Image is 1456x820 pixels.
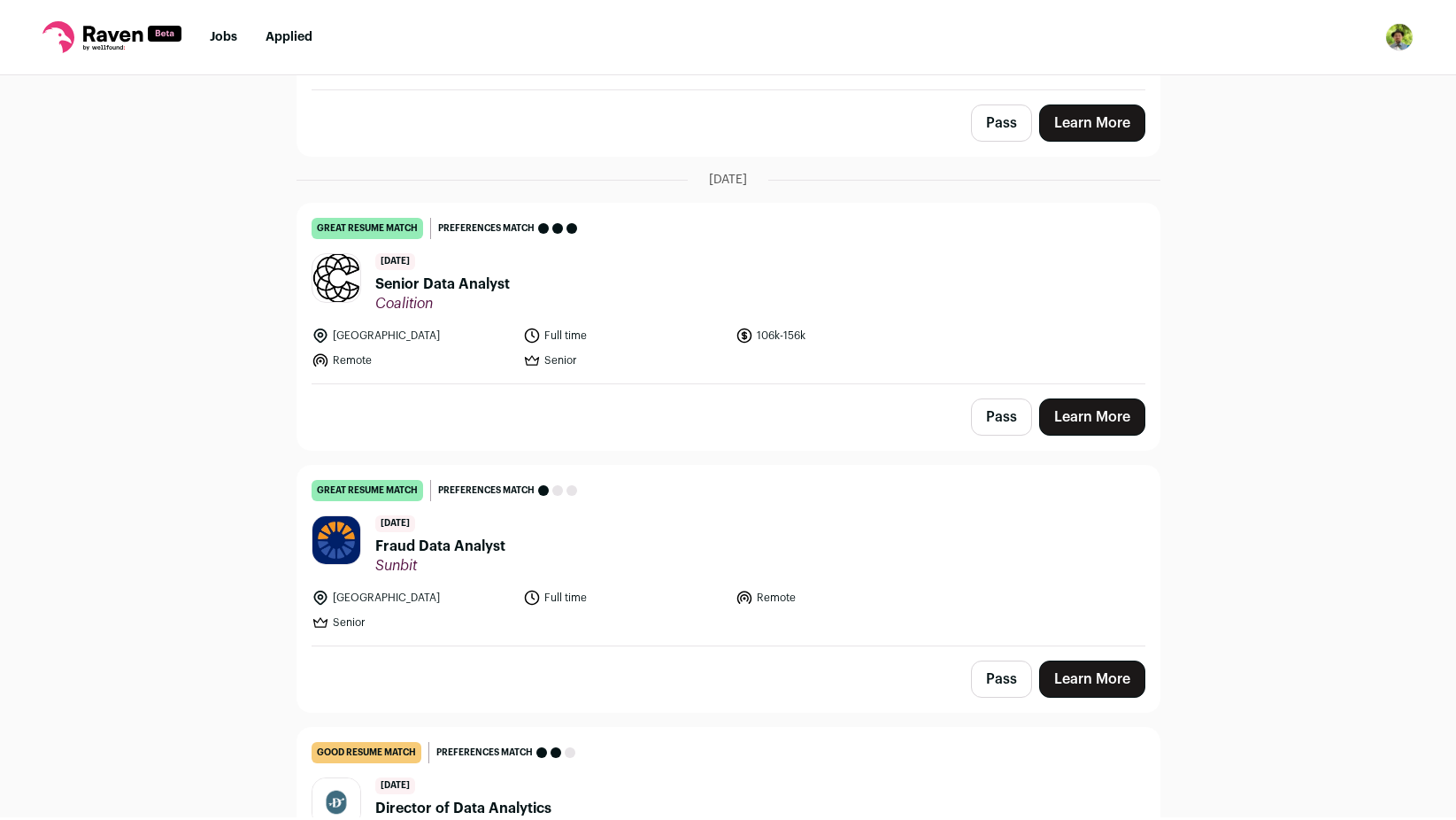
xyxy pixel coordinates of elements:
[523,589,725,607] li: Full time
[736,589,937,607] li: Remote
[266,31,312,43] a: Applied
[1385,23,1414,51] button: Open dropdown
[297,466,1159,646] a: great resume match Preferences match [DATE] Fraud Data Analyst Sunbit [GEOGRAPHIC_DATA] Full time...
[312,589,513,607] li: [GEOGRAPHIC_DATA]
[312,252,360,304] img: 35e67f54ed201303d308103470762e1183a875131ae2a607179a09b89f265b72.png
[312,327,513,344] li: [GEOGRAPHIC_DATA]
[297,204,1159,383] a: great resume match Preferences match [DATE] Senior Data Analyst Coalition [GEOGRAPHIC_DATA] Full ...
[971,398,1032,436] button: Pass
[210,31,237,43] a: Jobs
[438,220,535,237] span: Preferences match
[971,104,1032,142] button: Pass
[736,327,937,344] li: 106k-156k
[1385,23,1414,51] img: 1012591-medium_jpg
[312,614,513,631] li: Senior
[709,171,747,189] span: [DATE]
[312,516,360,564] img: 12067f5ba511da82db544ced20311dc4ed81c8c8b3363ed6e21fef695c88ca0e.jpg
[375,777,415,794] span: [DATE]
[1039,661,1145,698] a: Learn More
[375,536,505,557] span: Fraud Data Analyst
[375,515,415,532] span: [DATE]
[375,295,510,313] span: Coalition
[375,798,551,819] span: Director of Data Analytics
[1039,398,1145,436] a: Learn More
[375,274,510,295] span: Senior Data Analyst
[438,482,535,499] span: Preferences match
[375,557,505,575] span: Sunbit
[971,661,1032,698] button: Pass
[312,218,423,239] div: great resume match
[375,253,415,270] span: [DATE]
[1039,104,1145,142] a: Learn More
[312,742,421,763] div: good resume match
[523,327,725,344] li: Full time
[312,480,423,501] div: great resume match
[436,744,533,762] span: Preferences match
[523,352,725,369] li: Senior
[312,352,513,369] li: Remote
